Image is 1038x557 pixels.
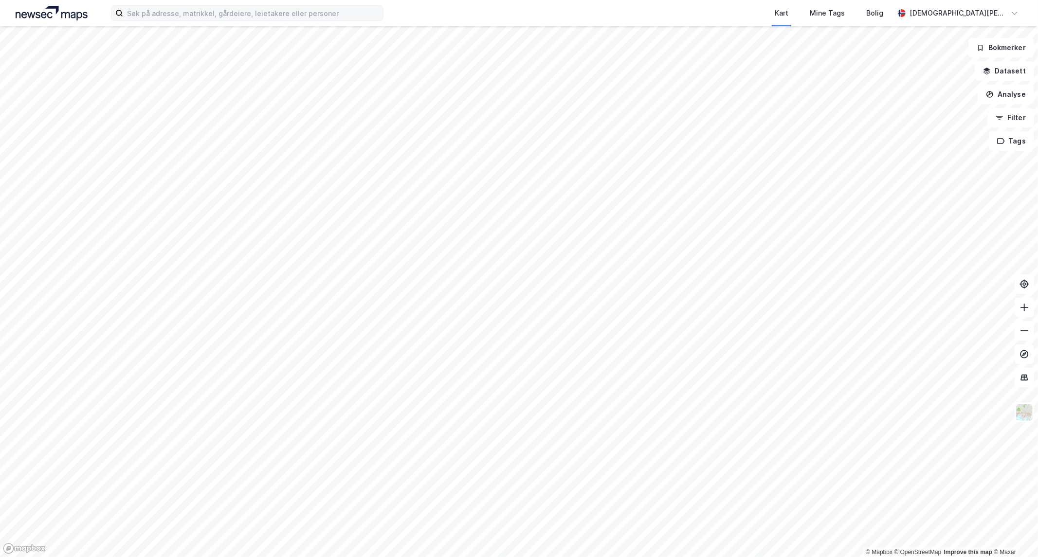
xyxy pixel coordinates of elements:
iframe: Chat Widget [989,510,1038,557]
div: Bolig [866,7,883,19]
div: [DEMOGRAPHIC_DATA][PERSON_NAME] [910,7,1007,19]
div: Mine Tags [810,7,845,19]
input: Søk på adresse, matrikkel, gårdeiere, leietakere eller personer [123,6,383,20]
div: Kontrollprogram for chat [989,510,1038,557]
div: Kart [775,7,788,19]
img: logo.a4113a55bc3d86da70a041830d287a7e.svg [16,6,88,20]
